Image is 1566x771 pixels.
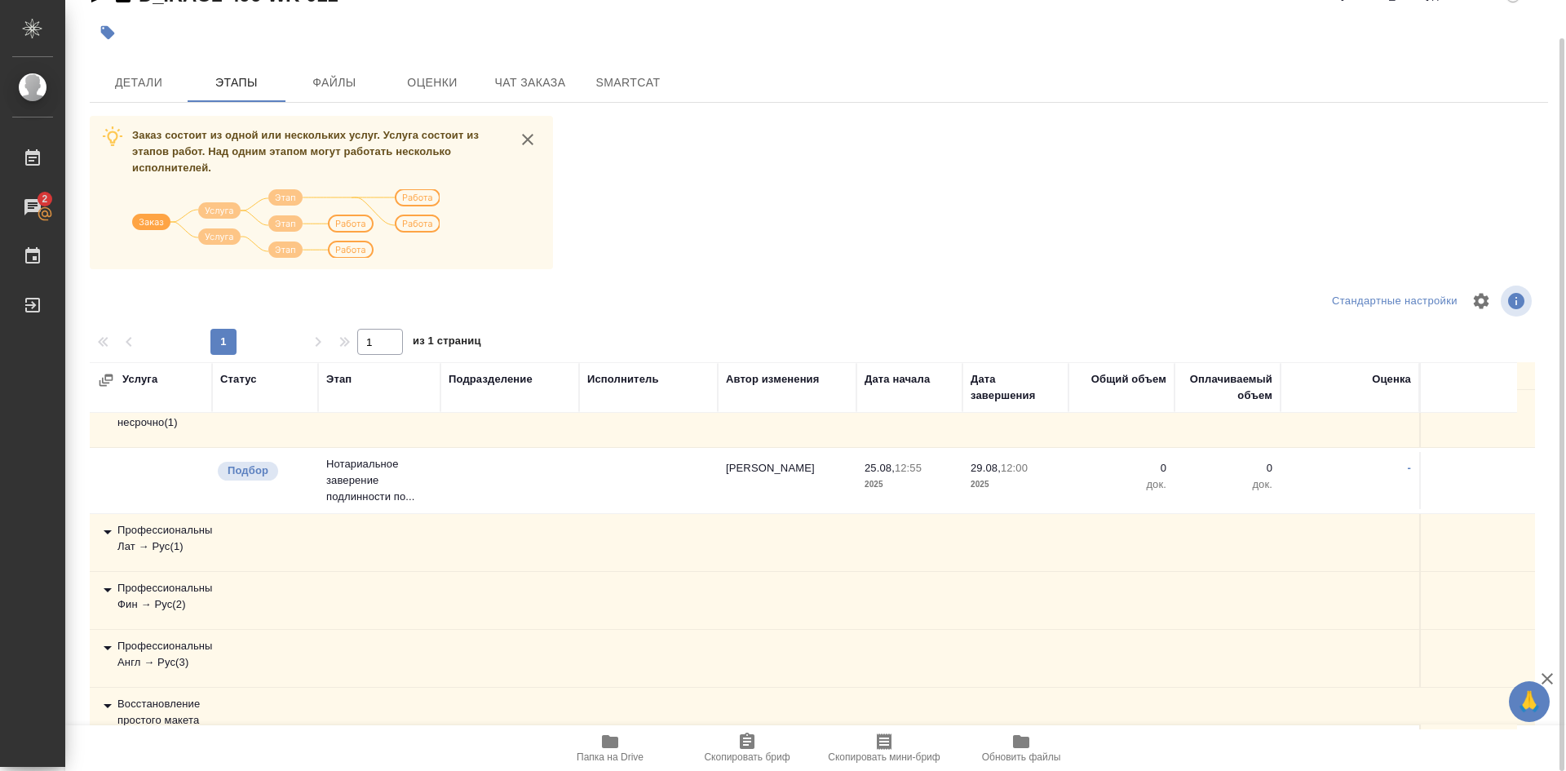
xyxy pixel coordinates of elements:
[326,456,432,505] p: Нотариальное заверение подлинности по...
[1509,681,1550,722] button: 🙏
[1328,289,1462,314] div: split button
[865,462,895,474] p: 25.08,
[1501,286,1535,317] span: Посмотреть информацию
[90,15,126,51] button: Добавить тэг
[98,580,204,613] div: Профессиональный Фин → Рус ( 2 )
[228,463,268,479] p: Подбор
[828,751,940,763] span: Скопировать мини-бриф
[1183,476,1272,493] p: док.
[704,751,790,763] span: Скопировать бриф
[971,371,1060,404] div: Дата завершения
[895,462,922,474] p: 12:55
[4,187,61,228] a: 2
[100,73,178,93] span: Детали
[220,371,257,388] div: Статус
[98,371,261,388] div: Услуга
[1515,685,1543,719] span: 🙏
[718,452,856,509] td: [PERSON_NAME]
[1001,462,1028,474] p: 12:00
[1408,462,1411,474] a: -
[577,751,644,763] span: Папка на Drive
[865,476,954,493] p: 2025
[32,191,57,207] span: 2
[132,129,479,174] span: Заказ состоит из одной или нескольких услуг. Услуга состоит из этапов работ. Над одним этапом мог...
[953,725,1090,771] button: Обновить файлы
[1077,476,1166,493] p: док.
[865,371,930,388] div: Дата начала
[449,371,533,388] div: Подразделение
[393,73,471,93] span: Оценки
[295,73,374,93] span: Файлы
[197,73,276,93] span: Этапы
[1077,460,1166,476] p: 0
[726,371,819,388] div: Автор изменения
[413,331,481,355] span: из 1 страниц
[1183,371,1272,404] div: Оплачиваемый объем
[1183,460,1272,476] p: 0
[1091,371,1166,388] div: Общий объем
[587,371,659,388] div: Исполнитель
[982,751,1061,763] span: Обновить файлы
[98,398,204,431] div: Заверение несрочно ( 1 )
[98,372,114,388] button: Развернуть
[491,73,569,93] span: Чат заказа
[971,476,1060,493] p: 2025
[542,725,679,771] button: Папка на Drive
[679,725,816,771] button: Скопировать бриф
[971,462,1001,474] p: 29.08,
[1372,371,1411,388] div: Оценка
[589,73,667,93] span: SmartCat
[1462,281,1501,321] span: Настроить таблицу
[816,725,953,771] button: Скопировать мини-бриф
[98,522,204,555] div: Профессиональный Лат → Рус ( 1 )
[98,638,204,671] div: Профессиональный Англ → Рус ( 3 )
[326,371,352,388] div: Этап
[515,127,540,152] button: close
